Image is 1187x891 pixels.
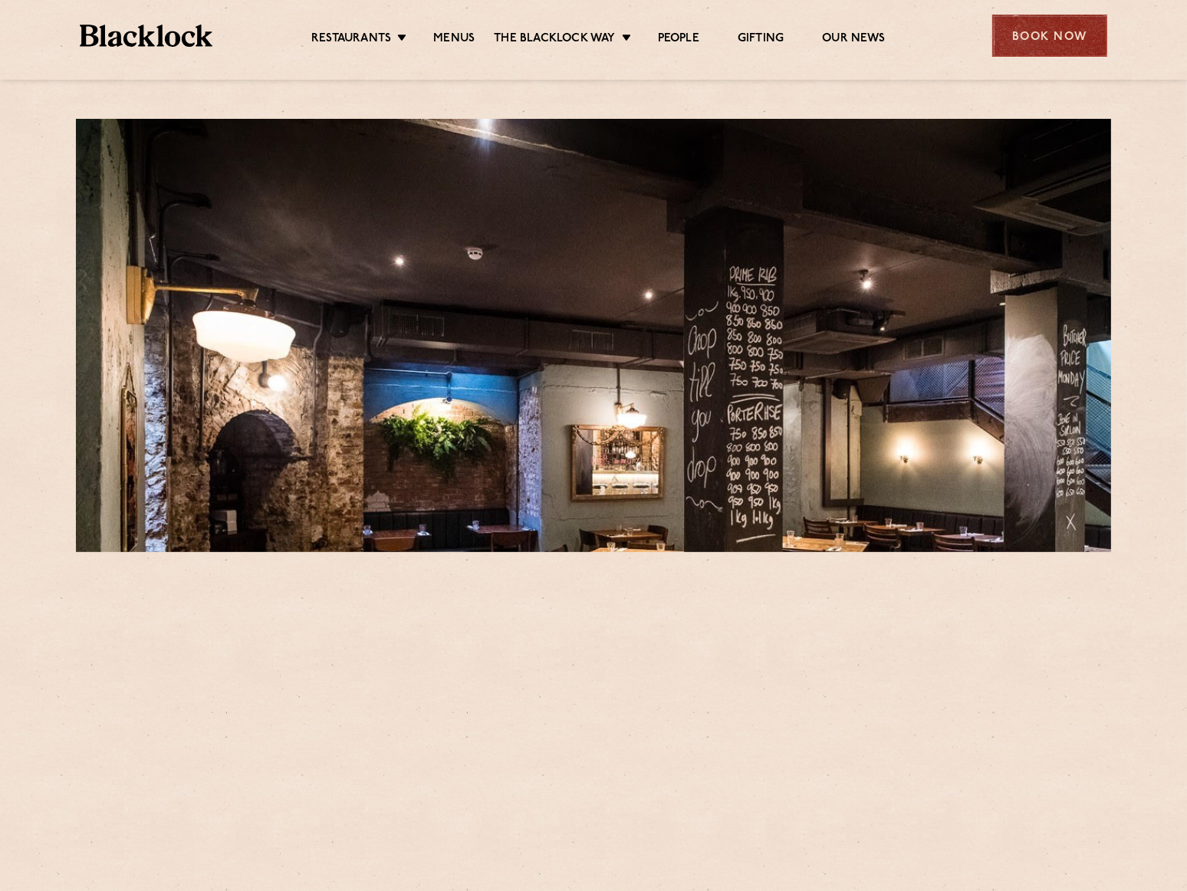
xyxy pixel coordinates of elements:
a: Restaurants [311,31,391,48]
a: The Blacklock Way [494,31,615,48]
img: BL_Textured_Logo-footer-cropped.svg [80,25,212,47]
a: Menus [433,31,475,48]
a: Gifting [738,31,784,48]
a: Our News [822,31,886,48]
a: People [658,31,699,48]
div: Book Now [992,15,1107,57]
